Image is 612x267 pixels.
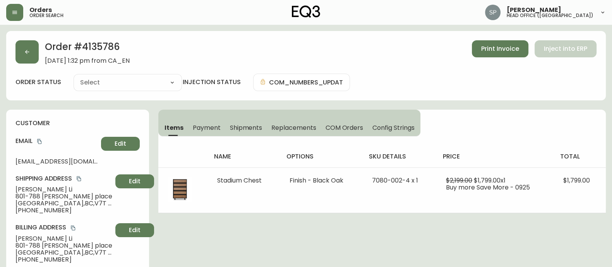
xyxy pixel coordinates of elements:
[372,124,414,132] span: Config Strings
[15,223,112,232] h4: Billing Address
[115,140,126,148] span: Edit
[290,177,354,184] li: Finish - Black Oak
[446,183,530,192] span: Buy more Save More - 0925
[45,40,130,57] h2: Order # 4135786
[129,177,141,186] span: Edit
[15,174,112,183] h4: Shipping Address
[15,249,112,256] span: [GEOGRAPHIC_DATA] , BC , V7T 0B6 , CA
[168,177,192,202] img: fd82079c-7e81-4b53-bdc2-c4bfe62b8ac8Optional[stadium-black-chest].jpg
[369,152,430,161] h4: sku details
[183,78,241,86] h4: injection status
[15,158,98,165] span: [EMAIL_ADDRESS][DOMAIN_NAME]
[15,242,112,249] span: 801-788 [PERSON_NAME] place
[15,193,112,200] span: 801-788 [PERSON_NAME] place
[292,5,321,18] img: logo
[15,235,112,242] span: [PERSON_NAME] Li
[15,200,112,207] span: [GEOGRAPHIC_DATA] , BC , V7T 0B6 , CA
[443,152,548,161] h4: price
[326,124,363,132] span: COM Orders
[230,124,262,132] span: Shipments
[481,45,519,53] span: Print Invoice
[446,176,472,185] span: $2,199.00
[15,119,140,127] h4: customer
[15,207,112,214] span: [PHONE_NUMBER]
[214,152,274,161] h4: name
[75,175,83,183] button: copy
[563,176,590,185] span: $1,799.00
[15,78,61,86] label: order status
[560,152,600,161] h4: total
[15,256,112,263] span: [PHONE_NUMBER]
[286,152,357,161] h4: options
[472,40,528,57] button: Print Invoice
[485,5,501,20] img: 0cb179e7bf3690758a1aaa5f0aafa0b4
[271,124,316,132] span: Replacements
[36,138,43,145] button: copy
[15,186,112,193] span: [PERSON_NAME] Li
[165,124,183,132] span: Items
[101,137,140,151] button: Edit
[69,224,77,232] button: copy
[372,176,418,185] span: 7080-002-4 x 1
[474,176,506,185] span: $1,799.00 x 1
[129,226,141,234] span: Edit
[507,7,561,13] span: [PERSON_NAME]
[217,176,262,185] span: Stadium Chest
[29,7,52,13] span: Orders
[115,174,154,188] button: Edit
[115,223,154,237] button: Edit
[29,13,63,18] h5: order search
[507,13,593,18] h5: head office ([GEOGRAPHIC_DATA])
[15,137,98,145] h4: Email
[45,57,130,64] span: [DATE] 1:32 pm from CA_EN
[193,124,221,132] span: Payment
